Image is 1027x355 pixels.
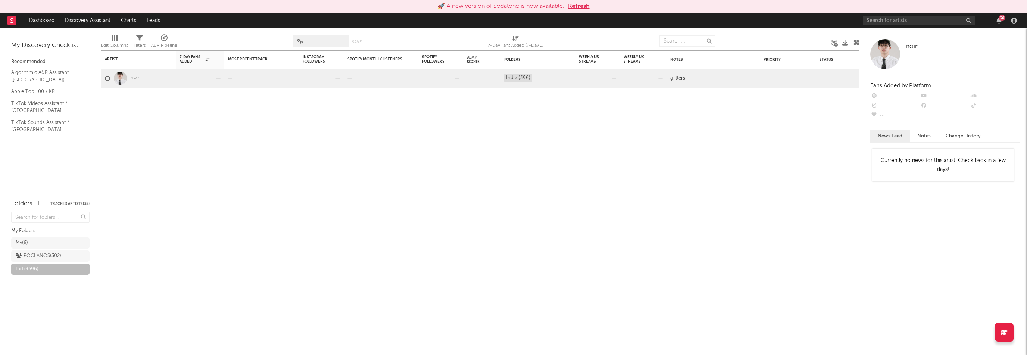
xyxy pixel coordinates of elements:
button: News Feed [870,130,910,142]
div: -- [920,91,970,101]
div: Spotify Monthly Listeners [347,57,403,62]
a: noin [131,75,141,81]
div: Most Recent Track [228,57,284,62]
div: A&R Pipeline [151,41,177,50]
div: 36 [999,15,1005,21]
div: Filters [134,41,146,50]
a: Charts [116,13,141,28]
button: Change History [938,130,988,142]
button: Filter by Jump Score [489,56,497,63]
div: Priority [764,57,793,62]
button: Filter by Instagram Followers [333,56,340,63]
button: 36 [996,18,1002,24]
a: Leads [141,13,165,28]
div: My Discovery Checklist [11,41,90,50]
div: 7-Day Fans Added (7-Day Fans Added) [488,41,544,50]
button: Filter by Most Recent Track [288,56,295,63]
a: Indie(396) [11,264,90,275]
button: Filter by Notes [749,56,756,63]
div: Spotify Followers [422,55,448,64]
button: Filter by Folders [564,56,571,63]
div: Notes [670,57,745,62]
a: noin [906,43,919,50]
div: Edit Columns [101,41,128,50]
a: TikTok Sounds Assistant / [GEOGRAPHIC_DATA] [11,118,82,134]
button: Filter by Artist [165,56,172,63]
input: Search... [659,35,715,47]
div: Folders [504,57,560,62]
button: Filter by Spotify Monthly Listeners [407,56,415,63]
span: 7-Day Fans Added [180,55,203,64]
input: Search for artists [863,16,975,25]
div: Indie ( 396 ) [16,265,38,274]
div: POCLANOS ( 302 ) [16,252,61,261]
div: Instagram Followers [303,55,329,64]
div: glitters [667,75,689,81]
button: Save [352,40,362,44]
a: POCLANOS(302) [11,250,90,262]
div: -- [970,91,1020,101]
button: Filter by Weekly UK Streams [655,56,663,63]
i: Edit settings for Priority [806,57,811,63]
div: -- [970,101,1020,111]
a: Dashboard [24,13,60,28]
a: TikTok Videos Assistant / [GEOGRAPHIC_DATA] [11,99,82,115]
a: My(6) [11,237,90,249]
span: Weekly UK Streams [624,55,652,64]
div: 🚀 A new version of Sodatone is now available. [438,2,564,11]
div: Folders [11,199,32,208]
div: Recommended [11,57,90,66]
div: -- [870,111,920,121]
div: Artist [105,57,161,62]
div: Filters [134,32,146,53]
button: Filter by Priority [797,56,805,63]
button: Notes [910,130,938,142]
button: Filter by Spotify Followers [452,56,459,63]
div: 7-Day Fans Added (7-Day Fans Added) [488,32,544,53]
div: Currently no news for this artist. Check back in a few days! [872,149,1014,181]
div: -- [870,101,920,111]
a: Apple Top 100 / KR [11,87,82,96]
div: -- [920,101,970,111]
a: Algorithmic A&R Assistant ([GEOGRAPHIC_DATA]) [11,68,82,84]
button: Filter by 7-Day Fans Added [213,56,221,63]
div: -- [870,91,920,101]
span: Fans Added by Platform [870,83,931,88]
a: Discovery Assistant [60,13,116,28]
div: Jump Score [467,55,486,64]
div: Status [820,57,868,62]
div: Indie (396) [504,74,532,82]
div: My ( 6 ) [16,239,28,247]
button: Filter by Weekly US Streams [609,56,616,63]
span: Weekly US Streams [579,55,605,64]
button: Tracked Artists(35) [50,202,90,206]
button: Refresh [568,2,590,11]
input: Search for folders... [11,212,90,223]
div: Edit Columns [101,32,128,53]
div: A&R Pipeline [151,32,177,53]
div: My Folders [11,227,90,236]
